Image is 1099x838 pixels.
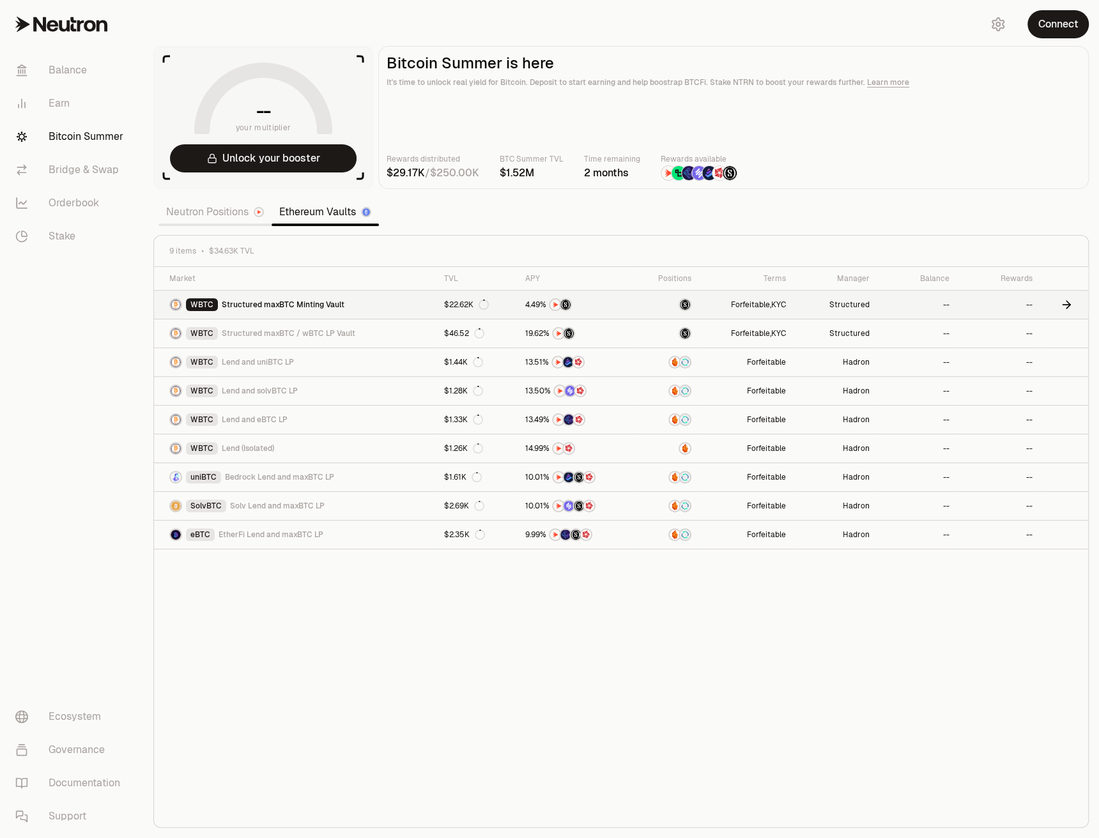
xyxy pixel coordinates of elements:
img: Solv Points [564,501,574,511]
span: Lend and eBTC LP [222,415,288,425]
img: NTRN [550,529,560,540]
div: Manager [801,273,870,284]
img: NTRN [550,300,560,310]
a: $1.28K [436,377,518,405]
a: Ecosystem [5,700,138,733]
button: Forfeitable [747,501,786,511]
img: Structured Points [574,501,584,511]
button: Unlock your booster [170,144,357,172]
span: 9 items [169,246,196,256]
a: SolvBTC LogoSolvBTCSolv Lend and maxBTC LP [154,492,436,520]
a: Structured [794,291,877,319]
a: Bitcoin Summer [5,120,138,153]
img: Structured Points [560,300,571,310]
button: Forfeitable [747,472,786,482]
button: AmberSupervault [641,471,691,484]
button: NTRNEtherFi PointsMars Fragments [525,413,626,426]
a: Governance [5,733,138,766]
img: EtherFi Points [564,415,574,425]
button: AmberSupervault [641,413,691,426]
a: -- [877,348,957,376]
a: NTRNSolv PointsMars Fragments [518,377,633,405]
img: NTRN [555,386,565,396]
a: Forfeitable [699,492,794,520]
a: WBTC LogoWBTCLend and eBTC LP [154,406,436,434]
span: Structured maxBTC Minting Vault [222,300,344,310]
div: / [387,165,479,181]
a: NTRNBedrock DiamondsStructured PointsMars Fragments [518,463,633,491]
div: $46.52 [444,328,484,339]
span: EtherFi Lend and maxBTC LP [219,529,323,540]
button: NTRNSolv PointsStructured PointsMars Fragments [525,499,626,512]
a: NTRNSolv PointsStructured PointsMars Fragments [518,492,633,520]
a: Hadron [794,521,877,549]
p: It's time to unlock real yield for Bitcoin. Deposit to start earning and help boostrap BTCFi. Sta... [387,76,1080,89]
div: Balance [885,273,949,284]
img: WBTC Logo [171,415,181,425]
a: $1.44K [436,348,518,376]
a: Documentation [5,766,138,800]
a: Stake [5,220,138,253]
a: Ethereum Vaults [272,199,379,225]
img: Supervault [680,529,690,540]
img: Solv Points [565,386,575,396]
span: Bedrock Lend and maxBTC LP [225,472,334,482]
div: WBTC [186,385,218,397]
img: NTRN [553,501,564,511]
div: TVL [444,273,510,284]
a: Forfeitable [699,521,794,549]
a: Neutron Positions [158,199,272,225]
a: NTRNEtherFi PointsStructured PointsMars Fragments [518,521,633,549]
button: Forfeitable [747,415,786,425]
img: WBTC Logo [171,300,181,310]
img: EtherFi Points [560,529,571,540]
img: WBTC Logo [171,443,181,453]
img: Mars Fragments [584,472,594,482]
a: Bridge & Swap [5,153,138,187]
a: -- [957,377,1040,405]
img: Neutron Logo [255,208,263,216]
button: AmberSupervault [641,499,691,512]
img: Structured Points [723,166,737,180]
button: maxBTC [641,298,691,311]
button: NTRNMars Fragments [525,442,626,455]
img: maxBTC [680,300,690,310]
span: Solv Lend and maxBTC LP [230,501,325,511]
div: $1.28K [444,386,483,396]
a: Hadron [794,492,877,520]
a: Forfeitable [699,463,794,491]
button: NTRNEtherFi PointsStructured PointsMars Fragments [525,528,626,541]
a: NTRNStructured Points [518,291,633,319]
img: Amber [670,386,680,396]
div: WBTC [186,413,218,426]
button: Forfeitable [747,386,786,396]
img: WBTC Logo [171,357,181,367]
div: 2 months [584,165,640,181]
a: maxBTC [633,319,699,347]
img: NTRN [553,415,564,425]
a: NTRNMars Fragments [518,434,633,462]
img: Mars Fragments [573,357,583,367]
p: BTC Summer TVL [500,153,564,165]
img: Ethereum Logo [362,208,370,216]
a: WBTC LogoWBTCLend and solvBTC LP [154,377,436,405]
span: your multiplier [236,121,291,134]
a: Forfeitable [699,377,794,405]
a: -- [877,463,957,491]
img: NTRN [553,443,564,453]
a: NTRNEtherFi PointsMars Fragments [518,406,633,434]
a: WBTC LogoWBTCStructured maxBTC / wBTC LP Vault [154,319,436,347]
p: Rewards distributed [387,153,479,165]
img: Solv Points [692,166,706,180]
span: , [731,300,786,310]
a: NTRNBedrock DiamondsMars Fragments [518,348,633,376]
img: Mars Fragments [584,501,594,511]
img: Mars Fragments [564,443,574,453]
a: Hadron [794,377,877,405]
img: NTRN [661,166,675,180]
a: $1.61K [436,463,518,491]
button: Connect [1027,10,1089,38]
a: Hadron [794,463,877,491]
img: NTRN [553,472,564,482]
span: , [731,328,786,339]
